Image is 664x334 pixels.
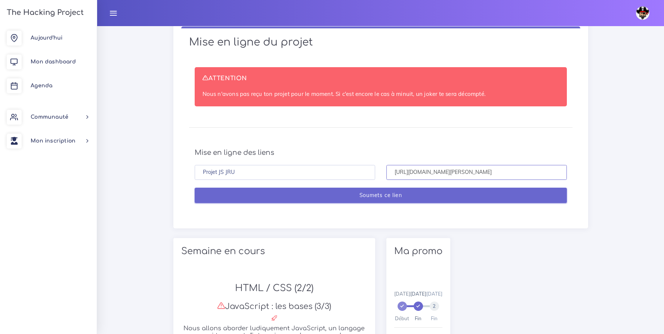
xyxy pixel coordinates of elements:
[31,138,75,144] span: Mon inscription
[394,246,442,257] h2: Ma promo
[31,59,76,65] span: Mon dashboard
[181,283,367,294] h2: HTML / CSS (2/2)
[195,165,375,180] input: Nom du lien
[4,9,84,17] h3: The Hacking Project
[386,165,567,180] input: URL du project
[31,35,62,41] span: Aujourd'hui
[398,302,407,311] span: 0
[636,6,649,20] img: avatar
[430,302,439,311] span: 2
[31,83,52,88] span: Agenda
[203,90,559,99] p: Nous n'avons pas reçu ton projet pour le moment. Si c'est encore le cas à minuit, un joker te ser...
[414,302,423,311] span: 1
[31,114,68,120] span: Communauté
[203,75,559,82] h4: ATTENTION
[195,188,567,203] input: Soumets ce lien
[426,291,442,297] span: [DATE]
[181,302,367,311] h3: JavaScript : les bases (3/3)
[195,149,567,157] h4: Mise en ligne des liens
[410,291,426,297] span: [DATE]
[181,246,367,257] h2: Semaine en cours
[415,315,421,321] span: Fin
[189,36,572,49] h1: Mise en ligne du projet
[431,315,438,321] span: Fin
[395,315,409,321] span: Début
[394,291,410,297] span: [DATE]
